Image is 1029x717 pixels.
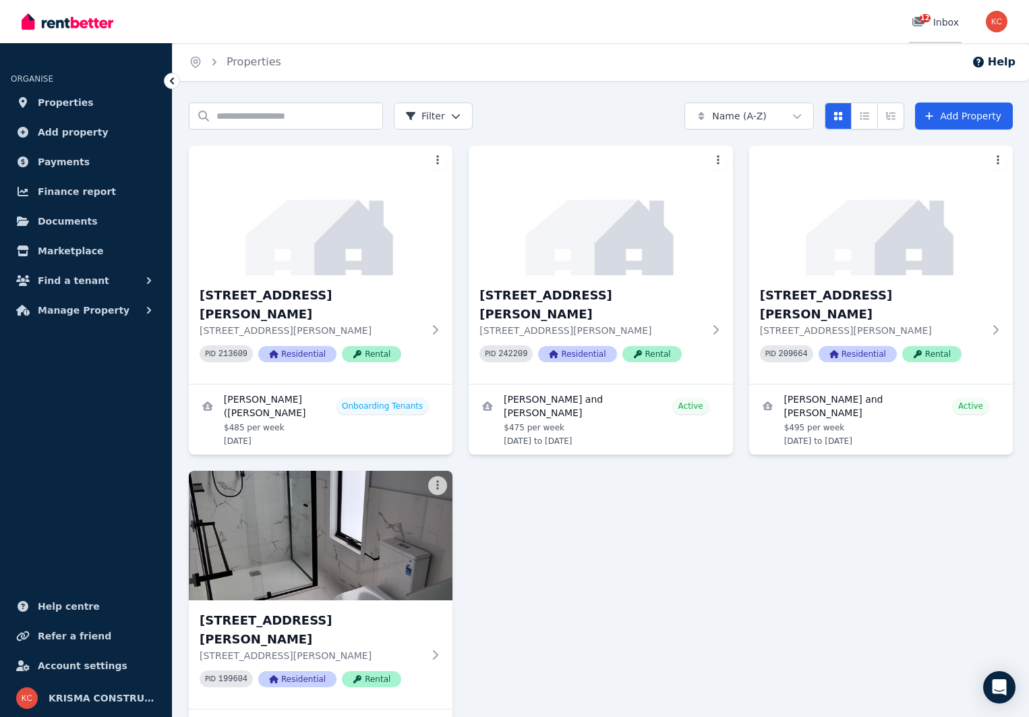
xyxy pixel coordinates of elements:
a: Marketplace [11,237,161,264]
img: Unit 3/572 Melton HIghway, Sydenham [749,146,1013,275]
small: PID [205,350,216,357]
button: Filter [394,103,473,130]
a: Add property [11,119,161,146]
span: Finance report [38,183,116,200]
button: More options [428,151,447,170]
img: unit 2/572 Melton Highway, Sydenham [469,146,732,275]
img: 5/572 Melton Highway, Sydenham [189,146,452,275]
a: Account settings [11,652,161,679]
a: Payments [11,148,161,175]
a: unit 2/572 Melton Highway, Sydenham[STREET_ADDRESS][PERSON_NAME][STREET_ADDRESS][PERSON_NAME]PID ... [469,146,732,384]
img: KRISMA CONSTRUCTIONS P/L A/T IOANNIDES SUPERANNUATION FUND IOANNIDES [16,687,38,709]
a: Unit 4/572 MELTON HIGHWAY, SYDENHAM[STREET_ADDRESS][PERSON_NAME][STREET_ADDRESS][PERSON_NAME]PID ... [189,471,452,709]
code: 213609 [218,349,247,359]
a: View details for Tasha and Ricky Lay [469,384,732,455]
p: [STREET_ADDRESS][PERSON_NAME] [200,649,423,662]
span: Residential [258,346,336,362]
span: Rental [342,346,401,362]
span: Refer a friend [38,628,111,644]
a: 5/572 Melton Highway, Sydenham[STREET_ADDRESS][PERSON_NAME][STREET_ADDRESS][PERSON_NAME]PID 21360... [189,146,452,384]
button: Expanded list view [877,103,904,130]
a: Documents [11,208,161,235]
p: [STREET_ADDRESS][PERSON_NAME] [760,324,983,337]
h3: [STREET_ADDRESS][PERSON_NAME] [200,611,423,649]
span: ORGANISE [11,74,53,84]
a: View details for Hohua James - Tainui Matipo and Che-Hung Lin [749,384,1013,455]
span: Rental [342,671,401,687]
nav: Breadcrumb [173,43,297,81]
button: More options [989,151,1007,170]
a: View details for IOANNIS (JOHN) GRAPSA [189,384,452,455]
a: Finance report [11,178,161,205]
button: Name (A-Z) [684,103,814,130]
span: Add property [38,124,109,140]
a: Add Property [915,103,1013,130]
button: Compact list view [851,103,878,130]
div: Inbox [912,16,959,29]
button: Manage Property [11,297,161,324]
button: Find a tenant [11,267,161,294]
code: 199604 [218,675,247,684]
img: Unit 4/572 MELTON HIGHWAY, SYDENHAM [189,471,452,600]
a: Properties [227,55,281,68]
button: Help [972,54,1016,70]
div: Open Intercom Messenger [983,671,1016,704]
span: Documents [38,213,98,229]
span: Marketplace [38,243,103,259]
a: Help centre [11,593,161,620]
span: Manage Property [38,302,129,318]
button: More options [709,151,728,170]
span: Filter [405,109,445,123]
small: PID [765,350,776,357]
p: [STREET_ADDRESS][PERSON_NAME] [200,324,423,337]
img: KRISMA CONSTRUCTIONS P/L A/T IOANNIDES SUPERANNUATION FUND IOANNIDES [986,11,1007,32]
code: 242209 [498,349,527,359]
h3: [STREET_ADDRESS][PERSON_NAME] [760,286,983,324]
span: Rental [622,346,682,362]
a: Unit 3/572 Melton HIghway, Sydenham[STREET_ADDRESS][PERSON_NAME][STREET_ADDRESS][PERSON_NAME]PID ... [749,146,1013,384]
code: 209664 [779,349,808,359]
span: Properties [38,94,94,111]
a: Properties [11,89,161,116]
div: View options [825,103,904,130]
span: Rental [902,346,962,362]
span: Payments [38,154,90,170]
small: PID [205,675,216,683]
img: RentBetter [22,11,113,32]
span: KRISMA CONSTRUCTIONS P/L A/T IOANNIDES SUPERANNUATION FUND IOANNIDES [49,690,156,706]
button: More options [428,476,447,495]
a: Refer a friend [11,623,161,650]
span: Help centre [38,598,100,614]
span: Residential [258,671,336,687]
span: Account settings [38,658,127,674]
p: [STREET_ADDRESS][PERSON_NAME] [479,324,703,337]
small: PID [485,350,496,357]
button: Card view [825,103,852,130]
span: Residential [538,346,616,362]
h3: [STREET_ADDRESS][PERSON_NAME] [200,286,423,324]
span: 12 [920,14,931,22]
h3: [STREET_ADDRESS][PERSON_NAME] [479,286,703,324]
span: Residential [819,346,897,362]
span: Name (A-Z) [712,109,767,123]
span: Find a tenant [38,273,109,289]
